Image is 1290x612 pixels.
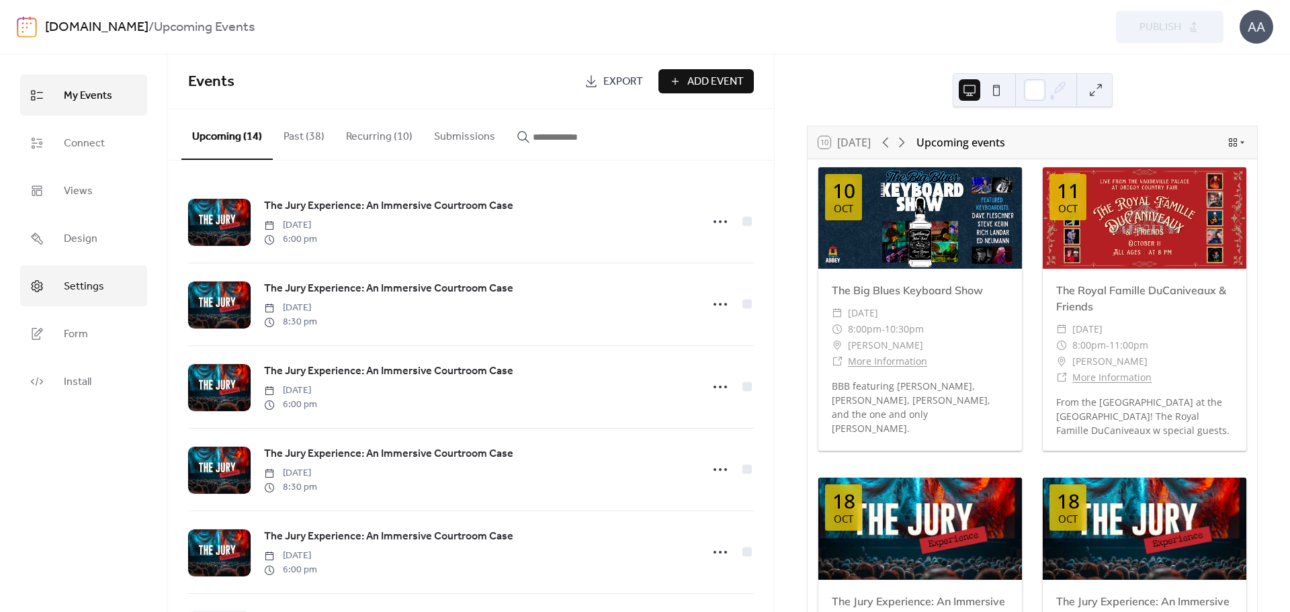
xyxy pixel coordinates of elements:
[848,321,881,337] span: 8:00pm
[264,480,317,494] span: 8:30 pm
[264,232,317,247] span: 6:00 pm
[1072,371,1152,384] a: More Information
[1058,514,1078,524] div: Oct
[603,74,643,90] span: Export
[832,283,983,297] a: The Big Blues Keyboard Show
[188,67,234,97] span: Events
[20,122,147,163] a: Connect
[20,170,147,211] a: Views
[832,353,843,369] div: ​
[264,198,513,215] a: The Jury Experience: An Immersive Courtroom Case
[423,109,506,159] button: Submissions
[1043,395,1246,437] div: From the [GEOGRAPHIC_DATA] at the [GEOGRAPHIC_DATA]! The Royal Famille DuCaniveaux w special guests.
[264,281,513,297] span: The Jury Experience: An Immersive Courtroom Case
[45,15,148,40] a: [DOMAIN_NAME]
[264,466,317,480] span: [DATE]
[818,379,1022,435] div: BBB featuring [PERSON_NAME], [PERSON_NAME], [PERSON_NAME], and the one and only [PERSON_NAME].
[1072,321,1103,337] span: [DATE]
[264,446,513,462] span: The Jury Experience: An Immersive Courtroom Case
[916,134,1005,150] div: Upcoming events
[273,109,335,159] button: Past (38)
[574,69,653,93] a: Export
[1072,337,1106,353] span: 8:00pm
[881,321,885,337] span: -
[832,181,855,201] div: 10
[1072,353,1148,369] span: [PERSON_NAME]
[264,445,513,463] a: The Jury Experience: An Immersive Courtroom Case
[264,198,513,214] span: The Jury Experience: An Immersive Courtroom Case
[848,355,927,367] a: More Information
[832,337,843,353] div: ​
[848,337,923,353] span: [PERSON_NAME]
[64,228,97,249] span: Design
[1058,204,1078,214] div: Oct
[64,371,91,392] span: Install
[64,181,93,202] span: Views
[1057,491,1080,511] div: 18
[264,315,317,329] span: 8:30 pm
[264,218,317,232] span: [DATE]
[832,305,843,321] div: ​
[1056,337,1067,353] div: ​
[264,280,513,298] a: The Jury Experience: An Immersive Courtroom Case
[658,69,754,93] button: Add Event
[885,321,924,337] span: 10:30pm
[834,514,853,524] div: Oct
[832,321,843,337] div: ​
[20,313,147,354] a: Form
[264,528,513,545] a: The Jury Experience: An Immersive Courtroom Case
[1106,337,1109,353] span: -
[264,563,317,577] span: 6:00 pm
[1056,321,1067,337] div: ​
[264,398,317,412] span: 6:00 pm
[1056,353,1067,369] div: ​
[20,361,147,402] a: Install
[64,324,88,345] span: Form
[20,75,147,116] a: My Events
[264,363,513,380] a: The Jury Experience: An Immersive Courtroom Case
[832,491,855,511] div: 18
[64,133,105,154] span: Connect
[181,109,273,160] button: Upcoming (14)
[148,15,154,40] b: /
[1109,337,1148,353] span: 11:00pm
[1056,369,1067,386] div: ​
[1056,283,1226,313] a: The Royal Famille DuCaniveaux & Friends
[848,305,878,321] span: [DATE]
[20,218,147,259] a: Design
[64,276,104,297] span: Settings
[1057,181,1080,201] div: 11
[20,265,147,306] a: Settings
[264,384,317,398] span: [DATE]
[154,15,255,40] b: Upcoming Events
[264,529,513,545] span: The Jury Experience: An Immersive Courtroom Case
[1240,10,1273,44] div: AA
[264,301,317,315] span: [DATE]
[264,549,317,563] span: [DATE]
[335,109,423,159] button: Recurring (10)
[834,204,853,214] div: Oct
[17,16,37,38] img: logo
[687,74,744,90] span: Add Event
[64,85,112,106] span: My Events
